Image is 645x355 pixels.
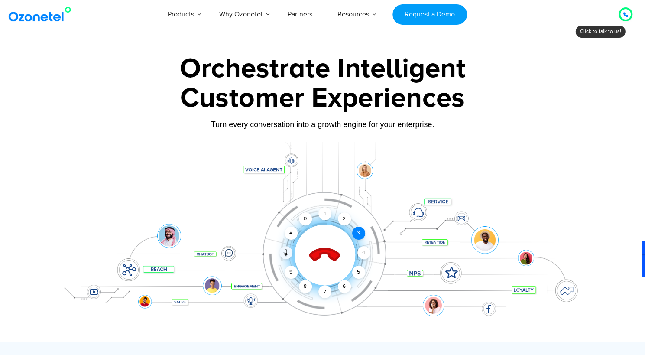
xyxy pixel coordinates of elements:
div: 4 [357,246,370,259]
div: 5 [352,266,365,279]
div: 1 [318,207,331,220]
div: 0 [299,212,312,225]
div: Customer Experiences [52,78,593,119]
div: 7 [318,285,331,298]
div: # [285,227,298,240]
div: 9 [285,266,298,279]
a: Request a Demo [392,4,467,25]
div: Orchestrate Intelligent [52,55,593,83]
div: 6 [338,280,351,293]
div: 8 [299,280,312,293]
div: 3 [352,227,365,240]
div: Turn every conversation into a growth engine for your enterprise. [52,120,593,129]
div: 2 [338,212,351,225]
